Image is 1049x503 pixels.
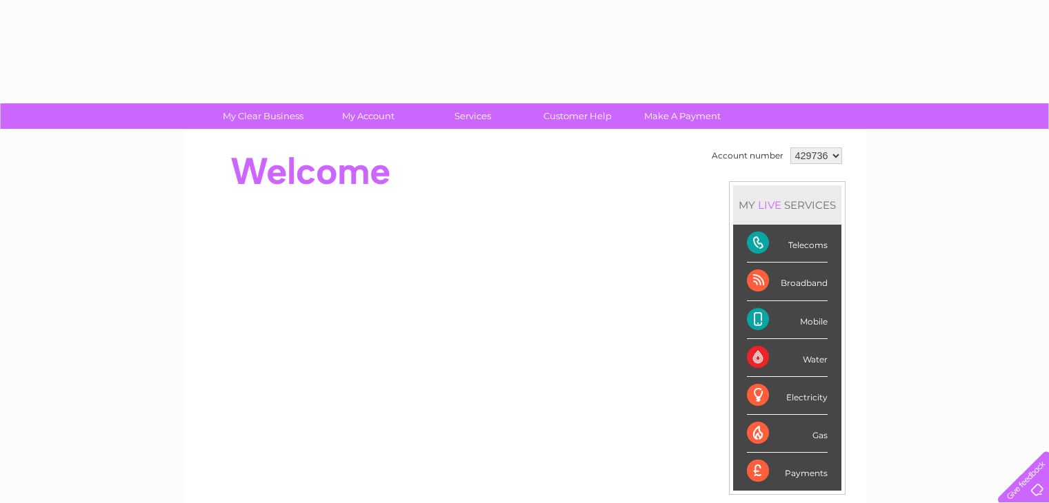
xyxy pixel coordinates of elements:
[708,144,787,167] td: Account number
[416,103,530,129] a: Services
[747,377,828,415] div: Electricity
[747,263,828,300] div: Broadband
[206,103,320,129] a: My Clear Business
[747,301,828,339] div: Mobile
[747,415,828,453] div: Gas
[747,453,828,490] div: Payments
[626,103,739,129] a: Make A Payment
[733,185,841,225] div: MY SERVICES
[747,225,828,263] div: Telecoms
[755,198,784,212] div: LIVE
[311,103,425,129] a: My Account
[747,339,828,377] div: Water
[521,103,635,129] a: Customer Help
